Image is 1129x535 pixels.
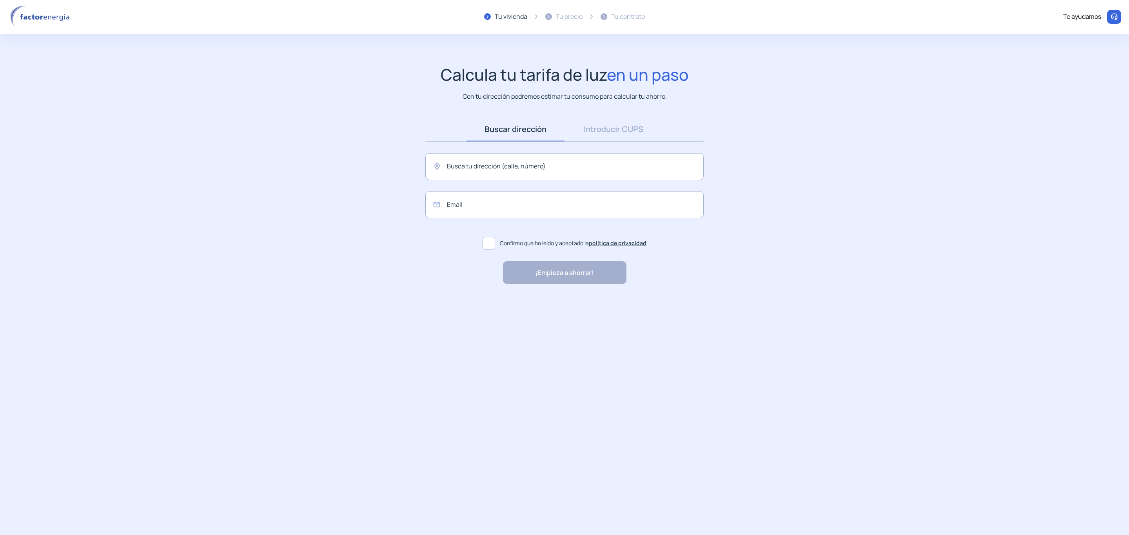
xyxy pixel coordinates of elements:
div: Tu contrato [611,12,645,22]
div: Te ayudamos [1063,12,1101,22]
a: Buscar dirección [466,117,564,141]
h1: Calcula tu tarifa de luz [441,65,689,84]
img: llamar [1110,13,1118,21]
a: política de privacidad [589,239,646,247]
a: Introducir CUPS [564,117,663,141]
img: logo factor [8,5,74,28]
div: Tu precio [556,12,583,22]
p: Con tu dirección podremos estimar tu consumo para calcular tu ahorro. [463,92,667,101]
span: en un paso [607,63,689,85]
div: Tu vivienda [495,12,527,22]
span: Confirmo que he leído y aceptado la [500,239,646,248]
